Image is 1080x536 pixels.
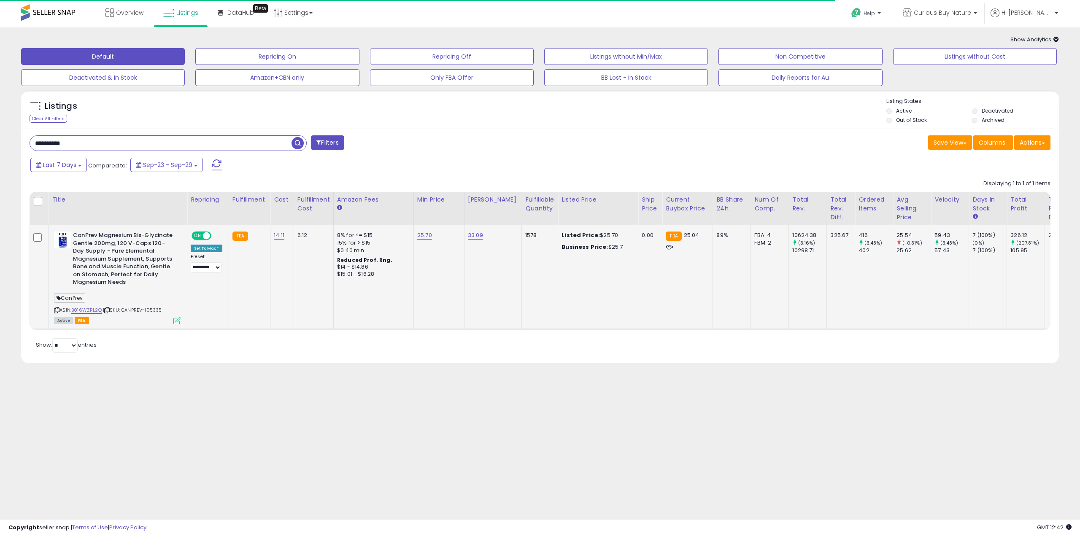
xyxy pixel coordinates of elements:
span: ON [192,232,203,240]
div: Current Buybox Price [666,195,709,213]
div: 59.43 [934,232,969,239]
span: Overview [116,8,143,17]
a: 33.09 [468,231,483,240]
button: Listings without Cost [893,48,1057,65]
div: Clear All Filters [30,115,67,123]
small: (0%) [972,240,984,246]
div: 0.00 [642,232,656,239]
span: Last 7 Days [43,161,76,169]
small: FBA [666,232,681,241]
img: 417l6V6HZlL._SL40_.jpg [54,232,71,248]
small: (3.48%) [940,240,958,246]
a: Help [845,1,889,27]
button: Repricing On [195,48,359,65]
div: $14 - $14.86 [337,264,407,271]
b: Reduced Prof. Rng. [337,256,392,264]
button: Last 7 Days [30,158,87,172]
span: 25.04 [684,231,699,239]
h5: Listings [45,100,77,112]
div: Listed Price [562,195,634,204]
div: ASIN: [54,232,181,323]
button: Only FBA Offer [370,69,534,86]
a: B016WZRL2Q [71,307,102,314]
button: Listings without Min/Max [544,48,708,65]
div: Velocity [934,195,965,204]
div: Amazon Fees [337,195,410,204]
div: 8% for <= $15 [337,232,407,239]
b: Business Price: [562,243,608,251]
label: Deactivated [982,107,1013,114]
span: All listings currently available for purchase on Amazon [54,317,73,324]
label: Archived [982,116,1004,124]
div: FBM: 2 [754,239,782,247]
button: Deactivated & In Stock [21,69,185,86]
span: OFF [210,232,224,240]
p: Listing States: [886,97,1059,105]
div: 7 (100%) [972,247,1007,254]
button: Filters [311,135,344,150]
div: $15.01 - $16.28 [337,271,407,278]
div: Total Profit Diff. [1048,195,1068,222]
span: FBA [75,317,89,324]
small: (-0.31%) [902,240,922,246]
a: 25.70 [417,231,432,240]
div: BB Share 24h. [716,195,747,213]
span: Curious Buy Nature [914,8,971,17]
div: 89% [716,232,744,239]
a: Hi [PERSON_NAME] [991,8,1058,27]
span: Listings [176,8,198,17]
div: FBA: 4 [754,232,782,239]
div: Ordered Items [859,195,889,213]
div: Total Rev. [792,195,823,213]
button: Repricing Off [370,48,534,65]
div: 10298.71 [792,247,826,254]
div: Fulfillment [232,195,267,204]
button: Actions [1014,135,1050,150]
div: Repricing [191,195,225,204]
div: 1578 [525,232,551,239]
div: 220.17 [1048,232,1065,239]
b: CanPrev Magnesium Bis-Glycinate Gentle 200mg, 120 V-Caps 120-Day Supply - Pure Elemental Magnesiu... [73,232,175,288]
div: Avg Selling Price [896,195,927,222]
div: Min Price [417,195,461,204]
span: Columns [979,138,1005,147]
span: | SKU: CANPREV-195335 [103,307,162,313]
div: $25.70 [562,232,632,239]
div: Title [52,195,184,204]
button: Default [21,48,185,65]
button: Save View [928,135,972,150]
label: Active [896,107,912,114]
div: 10624.38 [792,232,826,239]
div: Displaying 1 to 1 of 1 items [983,180,1050,188]
span: Show: entries [36,341,97,349]
div: Tooltip anchor [253,4,268,13]
div: Days In Stock [972,195,1003,213]
small: Amazon Fees. [337,204,342,212]
div: Fulfillment Cost [297,195,330,213]
button: Sep-23 - Sep-29 [130,158,203,172]
small: Days In Stock. [972,213,977,221]
div: $0.40 min [337,247,407,254]
div: Num of Comp. [754,195,785,213]
button: Columns [973,135,1013,150]
small: (207.81%) [1016,240,1039,246]
small: (3.48%) [864,240,883,246]
div: $25.7 [562,243,632,251]
div: [PERSON_NAME] [468,195,518,204]
div: Total Profit [1010,195,1041,213]
div: 7 (100%) [972,232,1007,239]
span: Sep-23 - Sep-29 [143,161,192,169]
div: 6.12 [297,232,327,239]
label: Out of Stock [896,116,927,124]
b: Listed Price: [562,231,600,239]
div: 57.43 [934,247,969,254]
div: Ship Price [642,195,659,213]
div: Set To Max * [191,245,222,252]
div: 326.12 [1010,232,1045,239]
div: Total Rev. Diff. [830,195,851,222]
div: 402 [859,247,893,254]
button: Amazon+CBN only [195,69,359,86]
button: Non Competitive [718,48,882,65]
div: 25.54 [896,232,931,239]
span: Show Analytics [1010,35,1059,43]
